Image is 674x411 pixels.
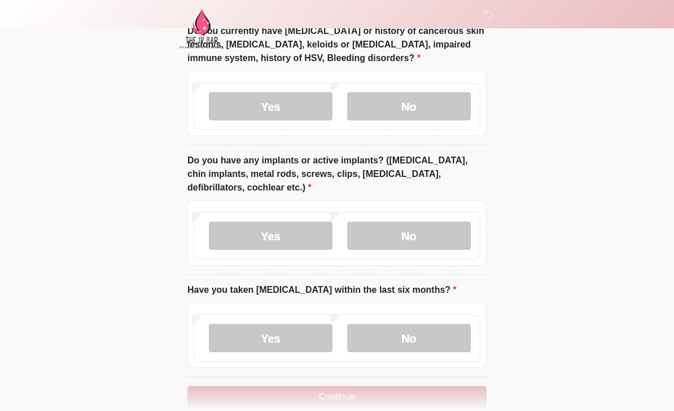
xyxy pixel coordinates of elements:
[187,283,457,297] label: Have you taken [MEDICAL_DATA] within the last six months?
[347,222,471,250] label: No
[176,8,227,49] img: The IV Bar, LLC Logo
[209,324,332,352] label: Yes
[347,324,471,352] label: No
[347,92,471,120] label: No
[209,222,332,250] label: Yes
[187,386,487,408] button: Continue
[209,92,332,120] label: Yes
[187,154,487,194] label: Do you have any implants or active implants? ([MEDICAL_DATA], chin implants, metal rods, screws, ...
